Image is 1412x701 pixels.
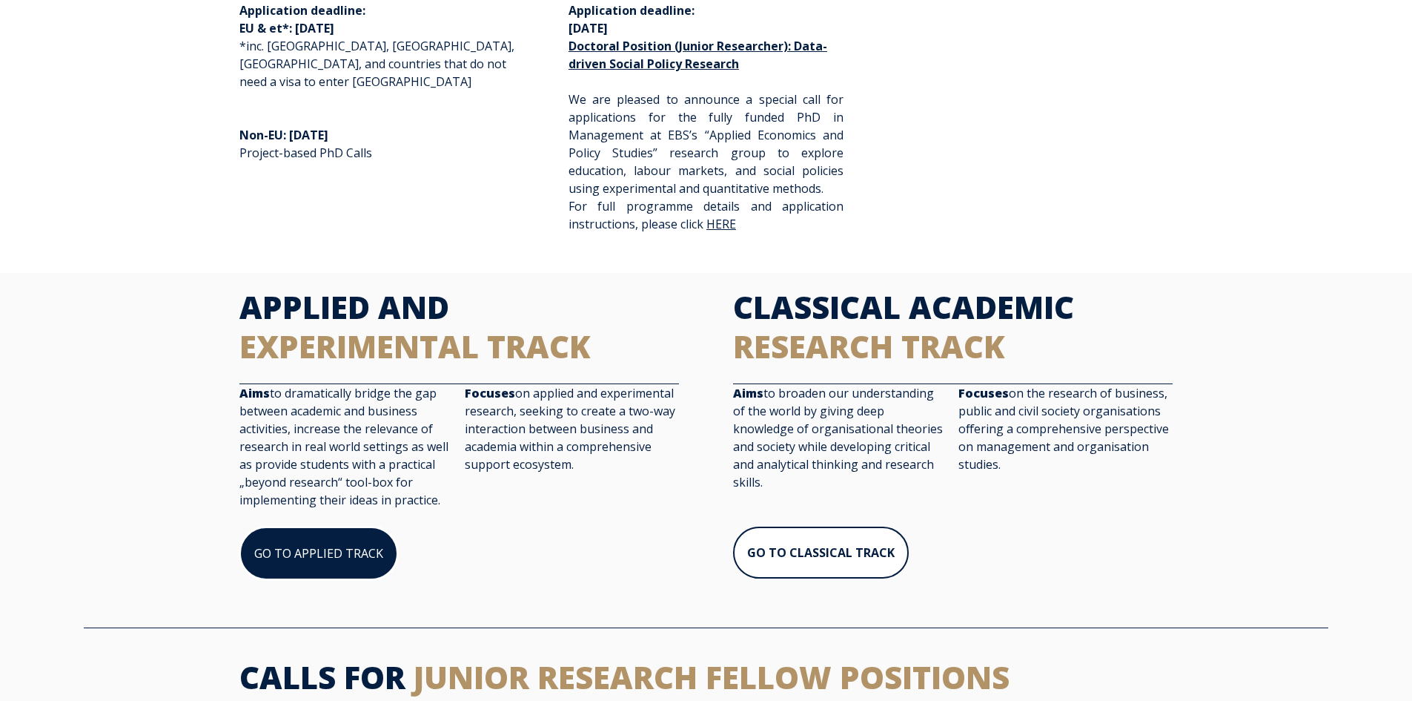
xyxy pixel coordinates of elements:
[733,527,909,579] a: GO TO CLASSICAL TRACK
[958,385,1009,401] strong: Focuses
[414,656,1010,698] span: JUNIOR RESEARCH FELLOW POSITIONS
[239,2,365,19] span: Application deadline:
[239,20,334,36] span: EU & et*: [DATE]
[239,325,591,367] span: EXPERIMENTAL TRACK
[733,385,943,490] span: to broaden our understanding of the world by giving deep knowledge of organisational theories and...
[733,288,1173,366] h2: CLASSICAL ACADEMIC
[239,658,1173,697] h2: CALLS FOR
[958,385,1169,473] span: on the research of business, public and civil society organisations offering a comprehensive pers...
[733,385,763,401] strong: Aims
[465,385,515,401] strong: Focuses
[569,91,843,197] span: We are pleased to announce a special call for applications for the fully funded PhD in Management...
[465,385,675,473] span: on applied and experimental research, seeking to create a two-way interaction between business an...
[239,108,514,180] p: Project-based PhD Calls
[239,288,679,366] h2: APPLIED AND
[733,325,1005,367] span: RESEARCH TRACK
[706,216,736,232] a: HERE
[569,198,843,232] span: For full programme details and application instructions, please click
[569,38,827,72] a: Doctoral Position (Junior Researcher): Data-driven Social Policy Research
[239,527,398,580] a: GO TO APPLIED TRACK
[239,385,448,508] span: to dramatically bridge the gap between academic and business activities, increase the relevance o...
[239,127,328,143] span: Non-EU: [DATE]
[569,20,608,36] span: [DATE]
[239,385,270,401] strong: Aims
